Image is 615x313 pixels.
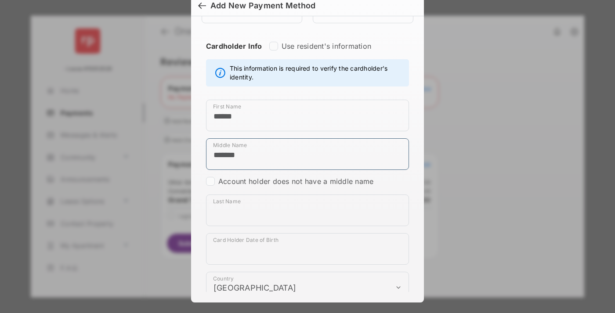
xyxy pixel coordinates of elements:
span: This information is required to verify the cardholder's identity. [230,64,404,82]
label: Account holder does not have a middle name [218,177,373,186]
label: Use resident's information [282,42,371,50]
div: Add New Payment Method [210,1,315,11]
div: payment_method_screening[postal_addresses][country] [206,272,409,303]
strong: Cardholder Info [206,42,262,66]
